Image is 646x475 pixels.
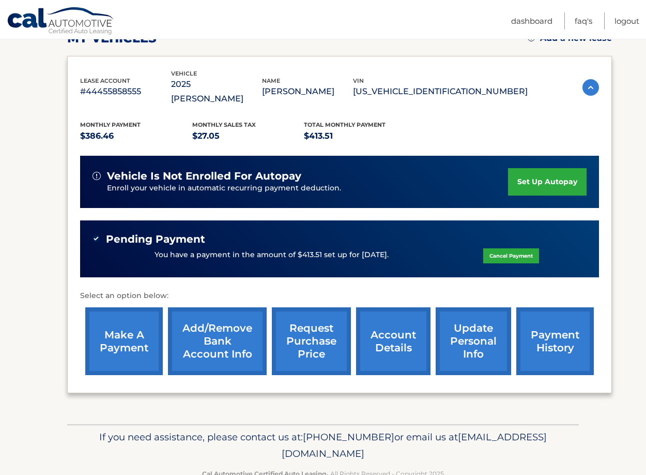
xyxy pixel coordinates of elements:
[262,84,353,99] p: [PERSON_NAME]
[171,70,197,77] span: vehicle
[107,183,508,194] p: Enroll your vehicle in automatic recurring payment deduction.
[80,77,130,84] span: lease account
[304,129,416,143] p: $413.51
[7,7,115,37] a: Cal Automotive
[508,168,587,196] a: set up autopay
[74,429,572,462] p: If you need assistance, please contact us at: or email us at
[85,307,163,375] a: make a payment
[192,129,304,143] p: $27.05
[171,77,262,106] p: 2025 [PERSON_NAME]
[483,248,539,263] a: Cancel Payment
[93,172,101,180] img: alert-white.svg
[614,12,639,29] a: Logout
[93,235,100,242] img: check-green.svg
[582,79,599,96] img: accordion-active.svg
[80,121,141,128] span: Monthly Payment
[272,307,351,375] a: request purchase price
[353,84,528,99] p: [US_VEHICLE_IDENTIFICATION_NUMBER]
[511,12,552,29] a: Dashboard
[353,77,364,84] span: vin
[304,121,386,128] span: Total Monthly Payment
[168,307,267,375] a: Add/Remove bank account info
[575,12,592,29] a: FAQ's
[282,431,547,459] span: [EMAIL_ADDRESS][DOMAIN_NAME]
[107,170,301,183] span: vehicle is not enrolled for autopay
[192,121,256,128] span: Monthly sales Tax
[516,307,594,375] a: payment history
[80,129,192,143] p: $386.46
[436,307,511,375] a: update personal info
[80,290,599,302] p: Select an option below:
[106,233,205,246] span: Pending Payment
[262,77,280,84] span: name
[303,431,394,443] span: [PHONE_NUMBER]
[356,307,430,375] a: account details
[155,249,389,261] p: You have a payment in the amount of $413.51 set up for [DATE].
[80,84,171,99] p: #44455858555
